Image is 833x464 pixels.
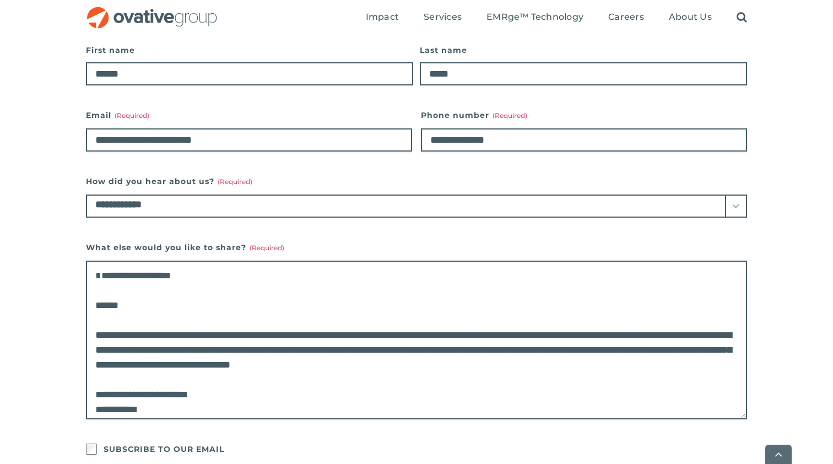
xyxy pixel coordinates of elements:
a: OG_Full_horizontal_RGB [86,6,218,16]
a: About Us [669,12,712,24]
label: Last name [420,42,747,58]
span: (Required) [250,244,284,252]
span: Services [424,12,462,23]
span: (Required) [218,177,252,186]
a: Search [737,12,747,24]
label: Phone number [421,107,747,123]
span: Impact [366,12,399,23]
span: Careers [608,12,644,23]
a: Careers [608,12,644,24]
label: SUBSCRIBE TO OUR EMAIL [104,441,224,457]
a: Impact [366,12,399,24]
span: (Required) [493,111,527,120]
label: First name [86,42,413,58]
span: (Required) [115,111,149,120]
span: About Us [669,12,712,23]
a: EMRge™ Technology [486,12,583,24]
label: What else would you like to share? [86,240,747,255]
a: Services [424,12,462,24]
label: How did you hear about us? [86,174,747,189]
span: EMRge™ Technology [486,12,583,23]
label: Email [86,107,412,123]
